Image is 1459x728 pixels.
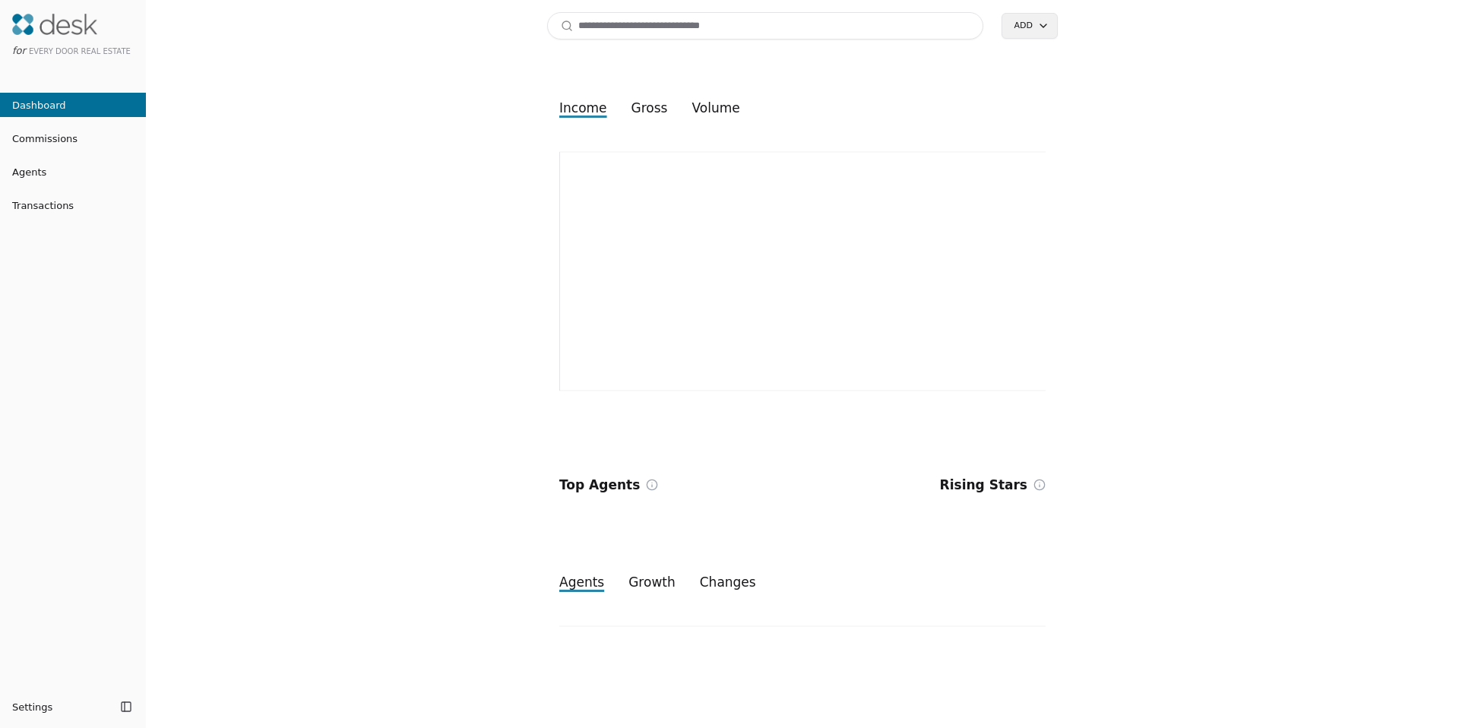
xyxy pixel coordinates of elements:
[6,695,116,719] button: Settings
[12,14,97,35] img: Desk
[616,568,688,596] button: growth
[12,45,26,56] span: for
[547,94,619,122] button: income
[679,94,752,122] button: volume
[559,474,640,495] h2: Top Agents
[12,699,52,715] span: Settings
[619,94,680,122] button: gross
[940,474,1027,495] h2: Rising Stars
[1002,13,1058,39] button: Add
[688,568,768,596] button: changes
[29,47,131,55] span: Every Door Real Estate
[547,568,616,596] button: agents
